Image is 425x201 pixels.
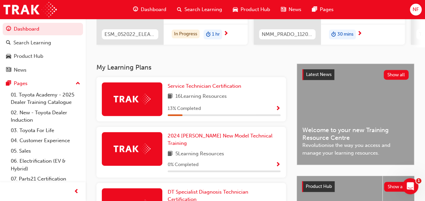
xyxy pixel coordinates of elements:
[384,182,409,192] button: Show all
[275,162,281,168] span: Show Progress
[13,39,51,47] div: Search Learning
[114,144,151,154] img: Trak
[331,30,336,39] span: duration-icon
[384,70,409,80] button: Show all
[3,22,83,77] button: DashboardSearch LearningProduct HubNews
[3,77,83,90] button: Pages
[3,50,83,63] a: Product Hub
[8,156,83,174] a: 06. Electrification (EV & Hybrid)
[184,6,222,13] span: Search Learning
[289,6,301,13] span: News
[297,64,414,165] a: Latest NewsShow allWelcome to your new Training Resource CentreRevolutionise the way you access a...
[133,5,138,14] span: guage-icon
[14,52,43,60] div: Product Hub
[6,67,11,73] span: news-icon
[6,40,11,46] span: search-icon
[416,178,421,184] span: 1
[337,31,353,38] span: 30 mins
[74,188,79,196] span: prev-icon
[402,178,418,194] iframe: Intercom live chat
[128,3,172,16] a: guage-iconDashboard
[104,31,156,38] span: ESM_052022_ELEARN
[413,6,419,13] span: NF
[14,80,28,87] div: Pages
[175,150,224,158] span: 5 Learning Resources
[6,81,11,87] span: pages-icon
[275,105,281,113] button: Show Progress
[141,6,166,13] span: Dashboard
[312,5,317,14] span: pages-icon
[114,94,151,104] img: Trak
[172,3,227,16] a: search-iconSearch Learning
[168,92,173,101] span: book-icon
[175,92,227,101] span: 16 Learning Resources
[8,108,83,125] a: 02. New - Toyota Dealer Induction
[168,133,272,147] span: 2024 [PERSON_NAME] New Model Technical Training
[357,31,362,37] span: next-icon
[3,23,83,35] a: Dashboard
[223,31,228,37] span: next-icon
[212,31,220,38] span: 1 hr
[227,3,275,16] a: car-iconProduct Hub
[275,161,281,169] button: Show Progress
[8,146,83,156] a: 05. Sales
[168,161,199,169] span: 0 % Completed
[8,135,83,146] a: 04. Customer Experience
[96,64,286,71] h3: My Learning Plans
[306,184,332,189] span: Product Hub
[262,31,313,38] span: NMM_PRADO_112024_MODULE_1
[306,72,332,77] span: Latest News
[302,142,409,157] span: Revolutionise the way you access and manage your learning resources.
[168,82,244,90] a: Service Technician Certification
[168,132,281,147] a: 2024 [PERSON_NAME] New Model Technical Training
[302,69,409,80] a: Latest NewsShow all
[275,3,307,16] a: news-iconNews
[3,64,83,76] a: News
[3,37,83,49] a: Search Learning
[3,2,57,17] img: Trak
[233,5,238,14] span: car-icon
[302,126,409,142] span: Welcome to your new Training Resource Centre
[206,30,211,39] span: duration-icon
[172,30,200,39] div: In Progress
[320,6,334,13] span: Pages
[168,105,201,113] span: 13 % Completed
[177,5,182,14] span: search-icon
[410,4,422,15] button: NF
[6,26,11,32] span: guage-icon
[168,150,173,158] span: book-icon
[275,106,281,112] span: Show Progress
[241,6,270,13] span: Product Hub
[8,125,83,136] a: 03. Toyota For Life
[8,90,83,108] a: 01. Toyota Academy - 2025 Dealer Training Catalogue
[307,3,339,16] a: pages-iconPages
[281,5,286,14] span: news-icon
[6,53,11,59] span: car-icon
[8,174,83,184] a: 07. Parts21 Certification
[14,66,27,74] div: News
[76,79,80,88] span: up-icon
[168,83,241,89] span: Service Technician Certification
[302,181,409,192] a: Product HubShow all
